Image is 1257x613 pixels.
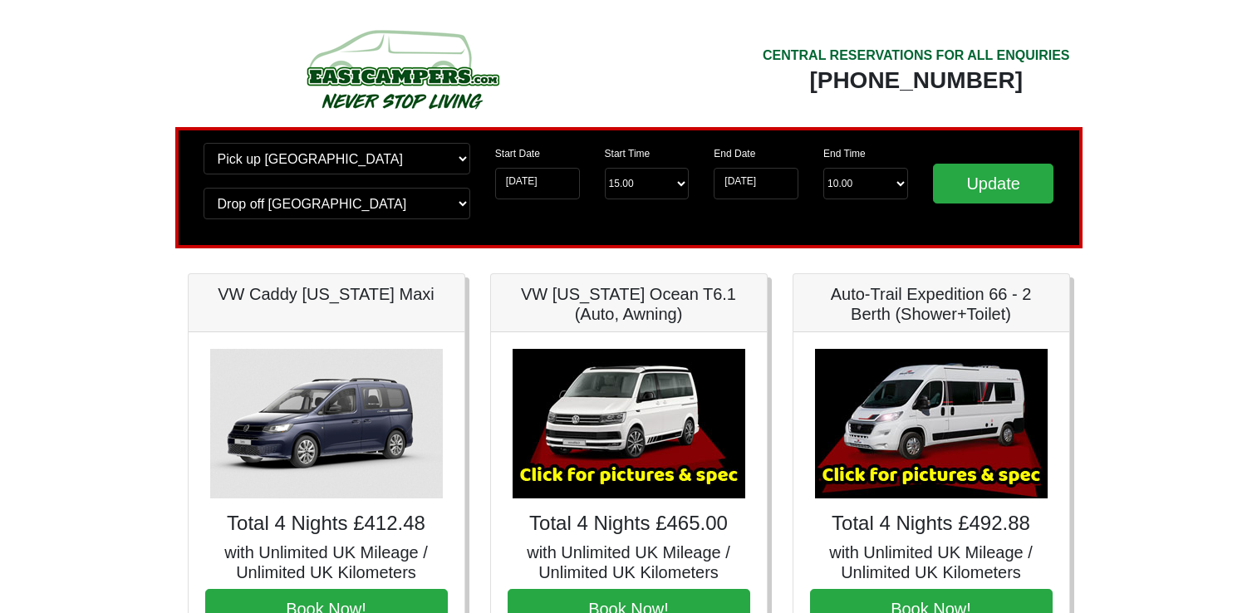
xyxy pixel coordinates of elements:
h5: with Unlimited UK Mileage / Unlimited UK Kilometers [205,542,448,582]
label: Start Date [495,146,540,161]
h5: with Unlimited UK Mileage / Unlimited UK Kilometers [810,542,1053,582]
img: VW Caddy California Maxi [210,349,443,498]
h5: with Unlimited UK Mileage / Unlimited UK Kilometers [508,542,750,582]
input: Start Date [495,168,580,199]
h5: VW [US_STATE] Ocean T6.1 (Auto, Awning) [508,284,750,324]
input: Update [933,164,1054,204]
img: VW California Ocean T6.1 (Auto, Awning) [513,349,745,498]
label: Start Time [605,146,651,161]
label: End Date [714,146,755,161]
input: Return Date [714,168,798,199]
label: End Time [823,146,866,161]
h5: VW Caddy [US_STATE] Maxi [205,284,448,304]
img: Auto-Trail Expedition 66 - 2 Berth (Shower+Toilet) [815,349,1048,498]
h4: Total 4 Nights £412.48 [205,512,448,536]
h5: Auto-Trail Expedition 66 - 2 Berth (Shower+Toilet) [810,284,1053,324]
h4: Total 4 Nights £465.00 [508,512,750,536]
div: CENTRAL RESERVATIONS FOR ALL ENQUIRIES [763,46,1070,66]
img: campers-checkout-logo.png [244,23,560,115]
div: [PHONE_NUMBER] [763,66,1070,96]
h4: Total 4 Nights £492.88 [810,512,1053,536]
